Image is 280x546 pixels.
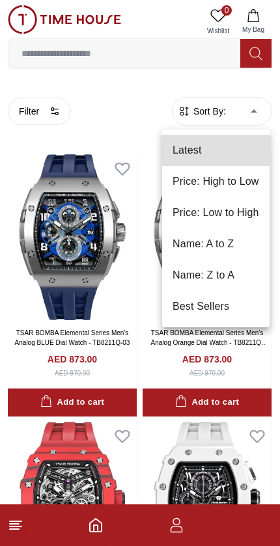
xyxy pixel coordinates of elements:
[162,166,270,197] li: Price: High to Low
[162,197,270,228] li: Price: Low to High
[162,260,270,291] li: Name: Z to A
[162,228,270,260] li: Name: A to Z
[162,135,270,166] li: Latest
[162,291,270,322] li: Best Sellers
